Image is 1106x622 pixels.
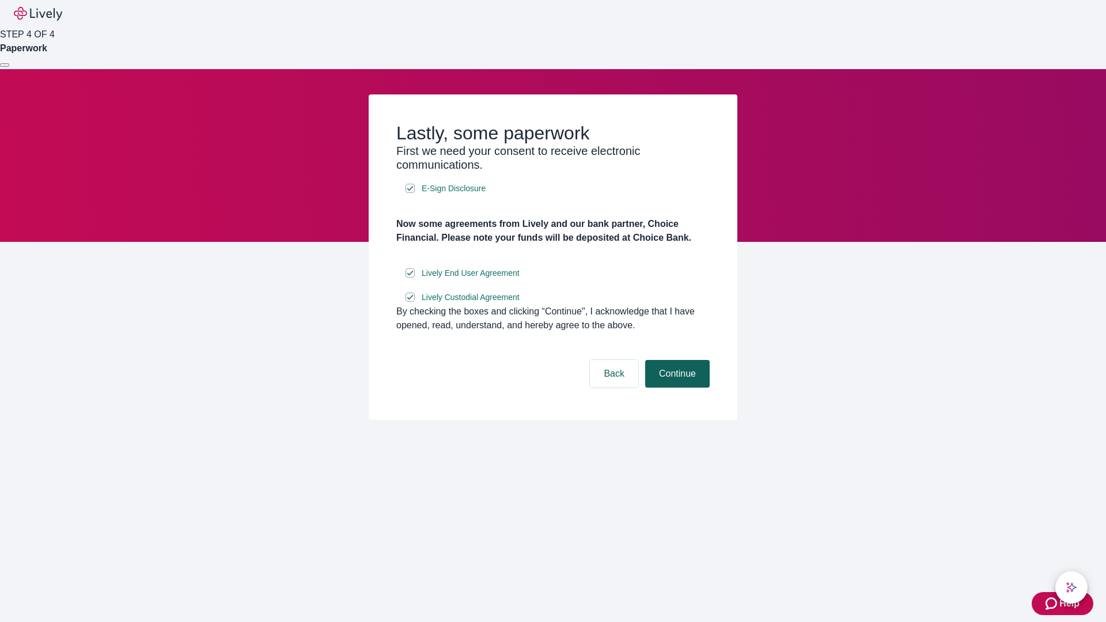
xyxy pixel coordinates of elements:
[1059,597,1080,610] span: Help
[419,290,522,305] a: e-sign disclosure document
[1055,571,1088,604] button: chat
[419,181,488,196] a: e-sign disclosure document
[422,291,520,304] span: Lively Custodial Agreement
[14,7,62,21] img: Lively
[1046,597,1059,610] svg: Zendesk support icon
[645,360,710,388] button: Continue
[1032,592,1093,615] button: Zendesk support iconHelp
[422,267,520,279] span: Lively End User Agreement
[1066,582,1077,593] svg: Lively AI Assistant
[396,305,710,332] div: By checking the boxes and clicking “Continue", I acknowledge that I have opened, read, understand...
[590,360,638,388] button: Back
[396,217,710,245] h4: Now some agreements from Lively and our bank partner, Choice Financial. Please note your funds wi...
[422,183,486,195] span: E-Sign Disclosure
[396,144,710,172] h3: First we need your consent to receive electronic communications.
[396,122,710,144] h2: Lastly, some paperwork
[419,266,522,280] a: e-sign disclosure document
